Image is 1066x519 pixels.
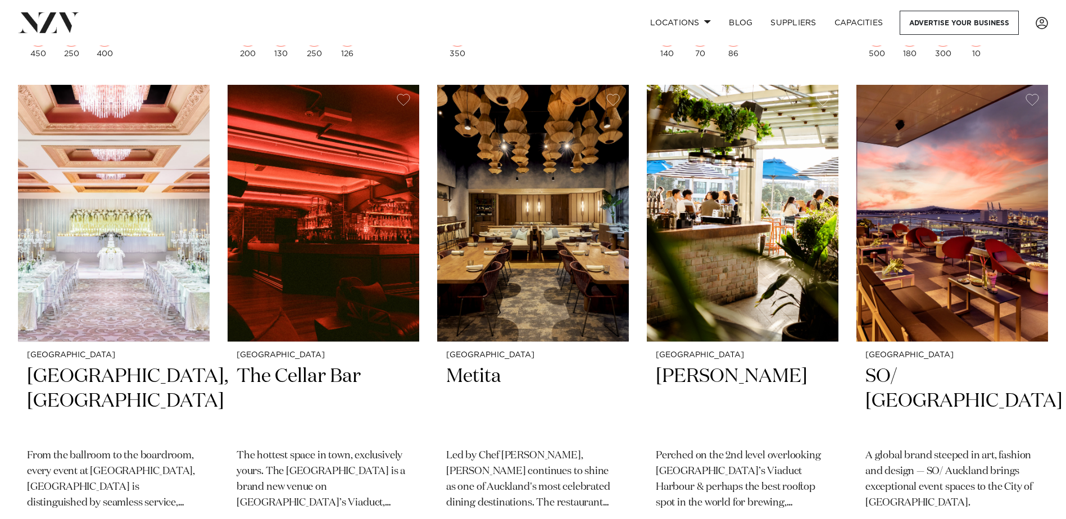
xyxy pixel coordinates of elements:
h2: Metita [446,364,620,440]
small: [GEOGRAPHIC_DATA] [656,351,829,359]
small: [GEOGRAPHIC_DATA] [237,351,410,359]
h2: The Cellar Bar [237,364,410,440]
h2: [GEOGRAPHIC_DATA], [GEOGRAPHIC_DATA] [27,364,201,440]
p: Led by Chef [PERSON_NAME], [PERSON_NAME] continues to shine as one of Auckland's most celebrated ... [446,448,620,511]
a: Locations [641,11,720,35]
p: A global brand steeped in art, fashion and design — SO/ Auckland brings exceptional event spaces ... [865,448,1039,511]
h2: [PERSON_NAME] [656,364,829,440]
p: Perched on the 2nd level overlooking [GEOGRAPHIC_DATA]’s Viaduct Harbour & perhaps the best rooft... [656,448,829,511]
img: nzv-logo.png [18,12,79,33]
a: SUPPLIERS [761,11,825,35]
small: [GEOGRAPHIC_DATA] [446,351,620,359]
small: [GEOGRAPHIC_DATA] [865,351,1039,359]
h2: SO/ [GEOGRAPHIC_DATA] [865,364,1039,440]
a: Advertise your business [900,11,1019,35]
p: From the ballroom to the boardroom, every event at [GEOGRAPHIC_DATA], [GEOGRAPHIC_DATA] is distin... [27,448,201,511]
p: The hottest space in town, exclusively yours. The [GEOGRAPHIC_DATA] is a brand new venue on [GEOG... [237,448,410,511]
a: BLOG [720,11,761,35]
small: [GEOGRAPHIC_DATA] [27,351,201,359]
a: Capacities [825,11,892,35]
